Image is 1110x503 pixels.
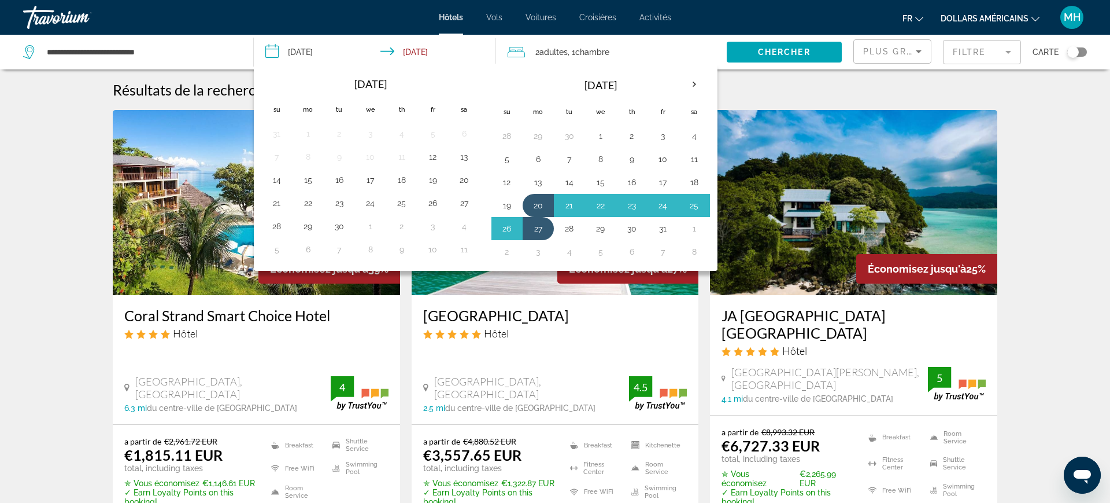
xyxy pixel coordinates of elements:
p: total, including taxes [423,464,556,473]
button: Day 2 [393,218,411,234]
img: trustyou-badge.svg [928,367,986,401]
span: Adultes [539,47,568,57]
span: du centre-ville de [GEOGRAPHIC_DATA] [445,403,595,413]
button: Day 2 [623,128,641,144]
li: Breakfast [265,436,327,454]
th: [DATE] [293,71,449,97]
button: Day 21 [560,197,579,214]
span: [GEOGRAPHIC_DATA][PERSON_NAME], [GEOGRAPHIC_DATA] [731,366,928,391]
span: du centre-ville de [GEOGRAPHIC_DATA] [147,403,297,413]
button: Day 1 [299,126,317,142]
a: Hotel image [113,110,400,295]
button: Day 24 [361,195,380,211]
li: Room Service [626,460,687,477]
button: Day 17 [654,174,672,190]
button: Day 5 [424,126,442,142]
button: Day 6 [623,244,641,260]
font: Croisières [579,13,616,22]
button: Travelers: 2 adults, 0 children [496,35,727,69]
button: Day 5 [591,244,610,260]
button: Day 23 [330,195,349,211]
div: 4 [331,380,354,394]
button: Day 23 [623,197,641,214]
button: Day 30 [560,128,579,144]
button: Day 6 [455,126,473,142]
li: Free WiFi [863,480,924,501]
button: Day 8 [591,151,610,167]
ins: €6,727.33 EUR [721,437,820,454]
button: Day 3 [361,126,380,142]
button: Day 31 [654,221,672,237]
ins: €3,557.65 EUR [423,446,521,464]
button: Day 4 [455,218,473,234]
span: Hôtel [173,327,198,340]
button: Day 14 [268,172,286,188]
button: Day 15 [299,172,317,188]
button: Day 16 [330,172,349,188]
li: Fitness Center [863,454,924,475]
a: Voitures [526,13,556,22]
button: Next month [679,71,710,98]
span: [GEOGRAPHIC_DATA], [GEOGRAPHIC_DATA] [434,375,630,401]
span: a partir de [124,436,161,446]
button: Day 2 [498,244,516,260]
a: Activités [639,13,671,22]
span: ✮ Vous économisez [423,479,498,488]
button: Day 28 [560,221,579,237]
button: Day 31 [268,126,286,142]
p: €1,146.61 EUR [124,479,257,488]
button: Day 29 [299,218,317,234]
a: Hotel image [710,110,997,295]
li: Swimming Pool [626,483,687,501]
button: Day 7 [654,244,672,260]
button: Changer de langue [902,10,923,27]
div: 4 star Hotel [124,327,388,340]
button: Day 3 [654,128,672,144]
button: Day 28 [498,128,516,144]
li: Fitness Center [564,460,626,477]
button: Day 8 [299,149,317,165]
div: 5 star Hotel [423,327,687,340]
mat-select: Sort by [863,45,922,58]
button: Day 9 [330,149,349,165]
button: Day 6 [529,151,547,167]
button: Day 27 [455,195,473,211]
button: Day 20 [529,197,547,214]
span: 6.3 mi [124,403,147,413]
button: Day 10 [654,151,672,167]
del: €4,880.52 EUR [463,436,516,446]
h1: Résultats de la recherche d'hôtel [113,81,318,98]
span: Plus grandes économies [863,47,1001,56]
span: 2.5 mi [423,403,445,413]
button: Day 26 [424,195,442,211]
del: €8,993.32 EUR [761,427,815,437]
h3: JA [GEOGRAPHIC_DATA] [GEOGRAPHIC_DATA] [721,307,986,342]
span: du centre-ville de [GEOGRAPHIC_DATA] [743,394,893,403]
li: Shuttle Service [924,454,986,475]
div: 25% [856,254,997,284]
font: Hôtels [439,13,463,22]
button: Day 4 [685,128,704,144]
button: Day 6 [299,241,317,258]
button: Day 8 [361,241,380,258]
span: ✮ Vous économisez [124,479,199,488]
li: Swimming Pool [327,460,388,477]
button: Day 7 [560,151,579,167]
a: Vols [486,13,502,22]
li: Kitchenette [626,436,687,454]
button: Day 2 [330,126,349,142]
button: Day 22 [591,197,610,214]
th: [DATE] [523,71,679,99]
button: Toggle map [1059,47,1087,57]
div: 5 [928,371,951,385]
button: Day 18 [685,174,704,190]
button: Changer de devise [941,10,1039,27]
button: Day 11 [685,151,704,167]
ins: €1,815.11 EUR [124,446,223,464]
span: a partir de [721,427,758,437]
button: Day 13 [529,174,547,190]
span: a partir de [423,436,460,446]
li: Breakfast [863,427,924,448]
span: Chambre [575,47,609,57]
button: Day 25 [685,197,704,214]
